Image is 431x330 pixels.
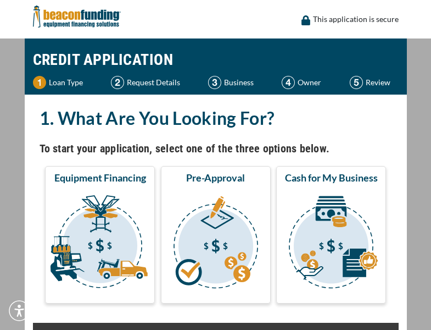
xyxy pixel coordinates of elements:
h1: CREDIT APPLICATION [33,44,399,76]
span: Pre-Approval [186,171,245,184]
p: This application is secure [313,13,399,26]
h4: To start your application, select one of the three options below. [40,139,392,158]
span: Equipment Financing [54,171,146,184]
img: lock icon to convery security [301,15,310,25]
p: Owner [298,76,321,89]
img: Step 4 [282,76,295,89]
img: Step 3 [208,76,221,89]
button: Pre-Approval [161,166,271,304]
p: Request Details [127,76,180,89]
img: Step 2 [111,76,124,89]
img: Cash for My Business [278,189,384,299]
img: Step 1 [33,76,46,89]
p: Review [366,76,390,89]
p: Business [224,76,254,89]
h2: 1. What Are You Looking For? [40,106,392,131]
button: Cash for My Business [276,166,386,304]
button: Equipment Financing [45,166,155,304]
span: Cash for My Business [285,171,378,184]
img: Step 5 [350,76,363,89]
p: Loan Type [49,76,83,89]
img: Equipment Financing [47,189,153,299]
img: Pre-Approval [163,189,268,299]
